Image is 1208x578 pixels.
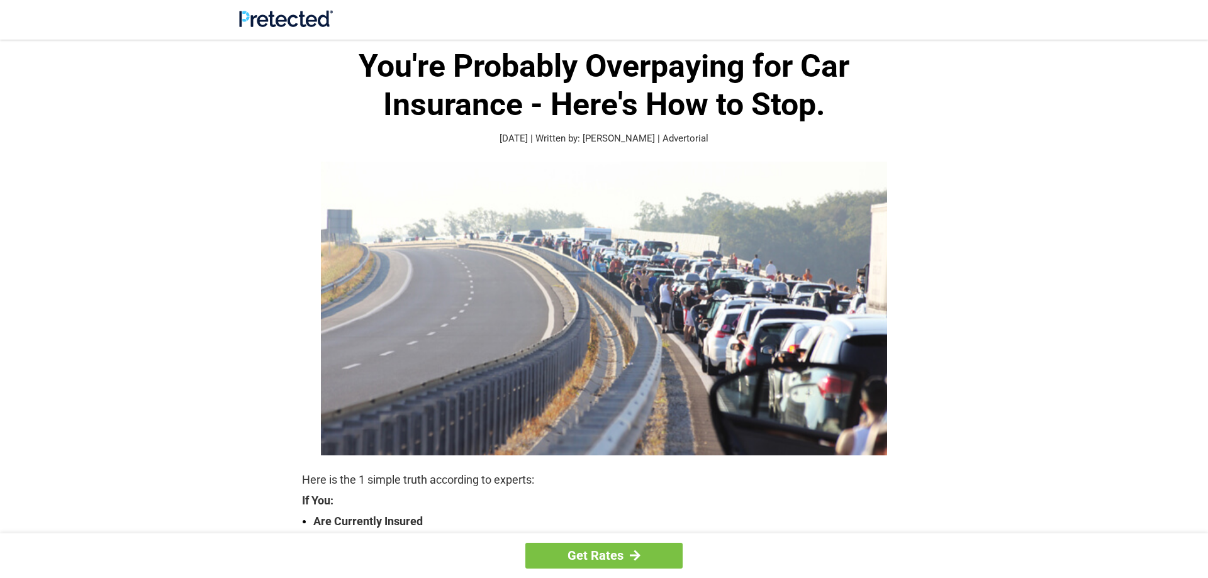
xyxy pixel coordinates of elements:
strong: Are Currently Insured [313,513,906,530]
h1: You're Probably Overpaying for Car Insurance - Here's How to Stop. [302,47,906,124]
p: Here is the 1 simple truth according to experts: [302,471,906,489]
p: [DATE] | Written by: [PERSON_NAME] | Advertorial [302,131,906,146]
img: Site Logo [239,10,333,27]
strong: If You: [302,495,906,506]
a: Site Logo [239,18,333,30]
a: Get Rates [525,543,683,569]
strong: Are Over The Age Of [DEMOGRAPHIC_DATA] [313,530,906,548]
